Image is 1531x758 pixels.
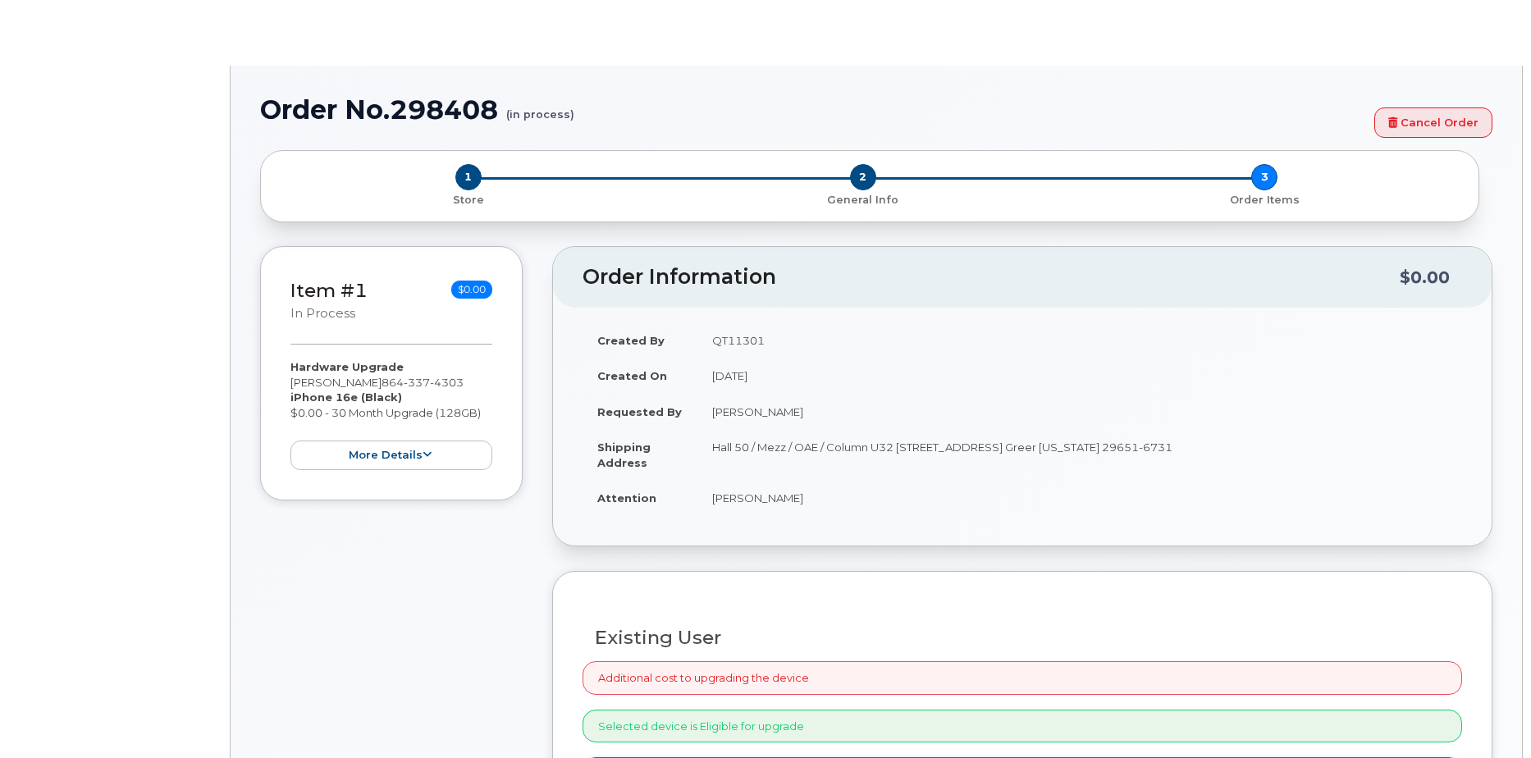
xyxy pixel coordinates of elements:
td: [PERSON_NAME] [697,394,1462,430]
div: $0.00 [1400,262,1450,293]
td: [PERSON_NAME] [697,480,1462,516]
strong: Shipping Address [597,441,651,469]
a: Cancel Order [1374,107,1492,138]
strong: iPhone 16e (Black) [290,390,402,404]
h1: Order No.298408 [260,95,1366,124]
strong: Created By [597,334,665,347]
small: (in process) [506,95,574,121]
h3: Existing User [595,628,1450,648]
span: 2 [850,164,876,190]
span: $0.00 [451,281,492,299]
span: 1 [455,164,482,190]
small: in process [290,306,355,321]
a: Item #1 [290,279,368,302]
a: 1 Store [274,190,662,208]
td: [DATE] [697,358,1462,394]
p: General Info [669,193,1057,208]
strong: Hardware Upgrade [290,360,404,373]
td: Hall 50 / Mezz / OAE / Column U32 [STREET_ADDRESS] Greer [US_STATE] 29651-6731 [697,429,1462,480]
div: [PERSON_NAME] $0.00 - 30 Month Upgrade (128GB) [290,359,492,470]
strong: Attention [597,491,656,505]
a: 2 General Info [662,190,1063,208]
h2: Order Information [583,266,1400,289]
span: 337 [404,376,430,389]
td: QT11301 [697,322,1462,358]
div: Additional cost to upgrading the device [583,661,1462,695]
button: more details [290,441,492,471]
div: Selected device is Eligible for upgrade [583,710,1462,743]
p: Store [281,193,656,208]
strong: Created On [597,369,667,382]
strong: Requested By [597,405,682,418]
span: 864 [382,376,464,389]
span: 4303 [430,376,464,389]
